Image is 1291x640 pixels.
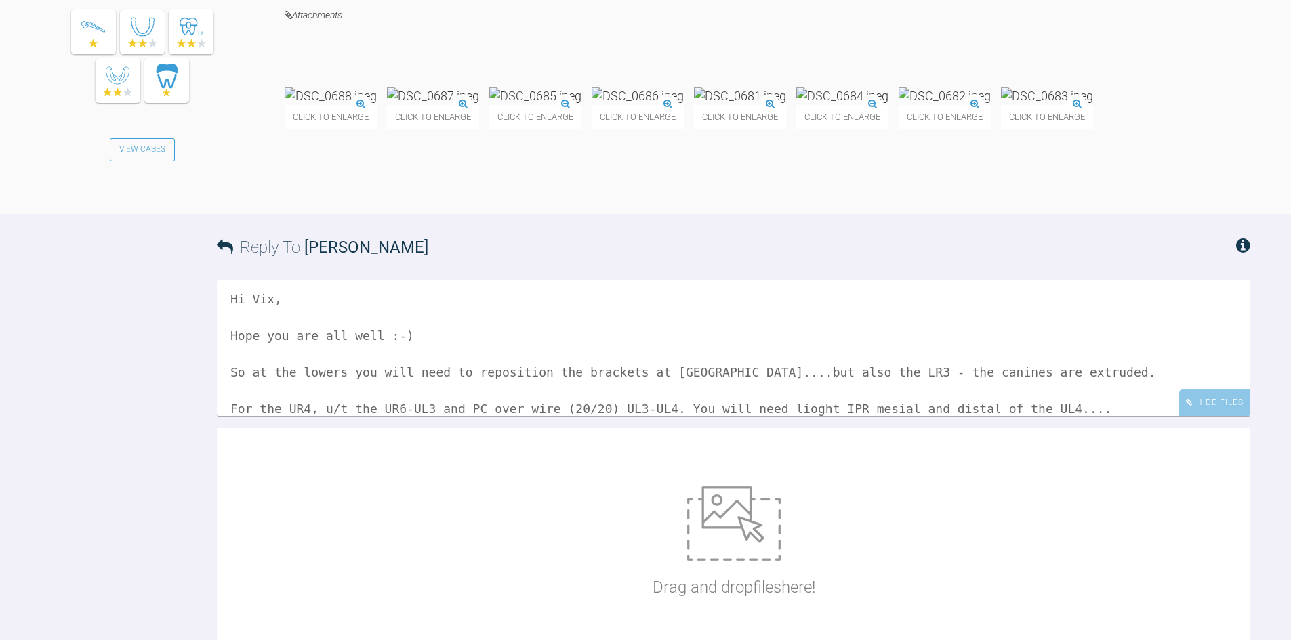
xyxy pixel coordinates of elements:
img: DSC_0687.jpeg [387,87,479,104]
h4: Attachments [285,7,1250,24]
textarea: Hi Vix, Hope you are all well :-) So at the lowers you will need to reposition the brackets at [G... [217,280,1250,416]
span: Click to enlarge [1001,105,1093,129]
img: DSC_0688.jpeg [285,87,377,104]
span: Click to enlarge [387,105,479,129]
span: [PERSON_NAME] [304,238,428,257]
p: Drag and drop files here! [653,574,815,600]
span: Click to enlarge [592,105,684,129]
img: DSC_0686.jpeg [592,87,684,104]
span: Click to enlarge [694,105,786,129]
h3: Reply To [217,234,428,260]
div: Hide Files [1179,389,1250,416]
img: DSC_0683.jpeg [1001,87,1093,104]
img: DSC_0682.jpeg [899,87,991,104]
span: Click to enlarge [285,105,377,129]
img: DSC_0684.jpeg [796,87,888,104]
span: Click to enlarge [489,105,581,129]
span: Click to enlarge [796,105,888,129]
span: Click to enlarge [899,105,991,129]
img: DSC_0685.jpeg [489,87,581,104]
a: View Cases [110,138,175,161]
img: DSC_0681.jpeg [694,87,786,104]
